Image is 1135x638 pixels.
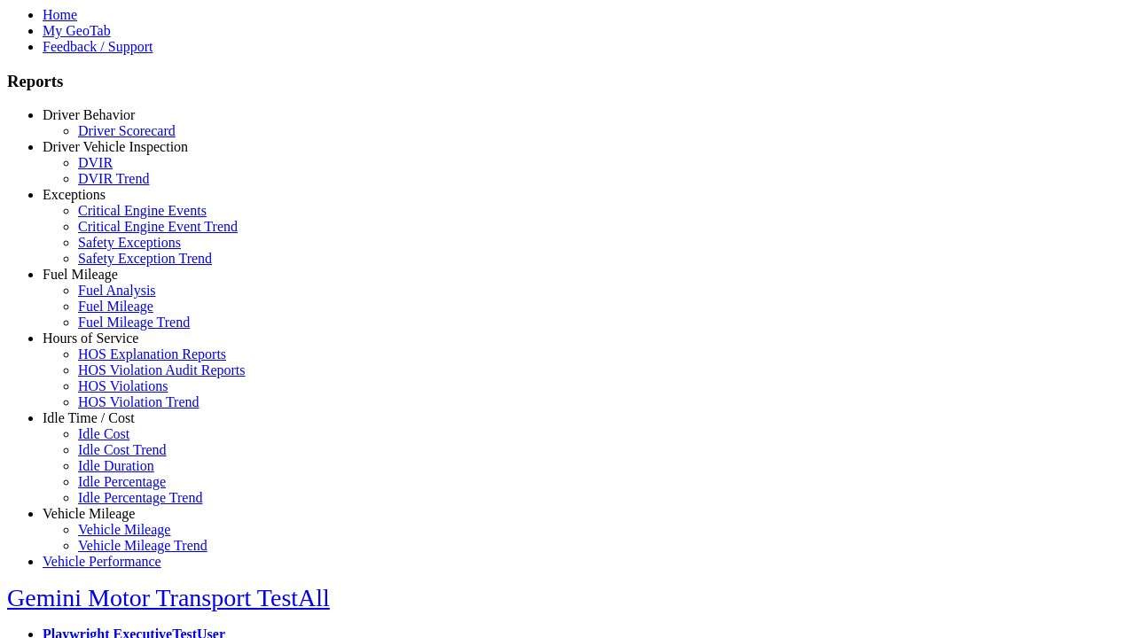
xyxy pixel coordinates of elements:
a: Driver Scorecard [78,123,176,138]
a: Idle Cost Trend [78,442,167,457]
a: Fuel Mileage [43,267,118,282]
a: Vehicle Mileage [43,506,135,521]
a: Hours of Service [43,331,138,346]
a: Fuel Analysis [78,283,156,298]
a: Feedback / Support [43,39,153,54]
a: DVIR Trend [78,171,149,186]
a: Gemini Motor Transport TestAll [7,584,330,611]
a: HOS Violations [78,378,168,393]
a: Vehicle Mileage Trend [78,538,207,553]
a: Fuel Mileage [78,299,153,314]
a: Driver Behavior [43,107,135,122]
a: HOS Violation Audit Reports [78,362,246,377]
a: My GeoTab [43,23,111,38]
a: Critical Engine Events [78,203,207,218]
a: Idle Percentage Trend [78,490,202,505]
a: Exceptions [43,187,106,202]
a: HOS Violation Trend [78,394,200,409]
a: Idle Time / Cost [43,410,135,425]
a: Critical Engine Event Trend [78,219,238,234]
a: Idle Cost [78,426,129,441]
a: Vehicle Performance [43,554,161,569]
a: Idle Duration [78,458,154,473]
a: Vehicle Mileage [78,522,170,537]
a: HOS Explanation Reports [78,346,226,362]
a: DVIR [78,155,113,170]
h3: Reports [7,72,1128,91]
a: Driver Vehicle Inspection [43,139,188,154]
a: Idle Percentage [78,474,166,489]
a: Home [43,7,77,22]
a: Safety Exceptions [78,235,181,250]
a: Fuel Mileage Trend [78,315,190,330]
a: Safety Exception Trend [78,251,212,266]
